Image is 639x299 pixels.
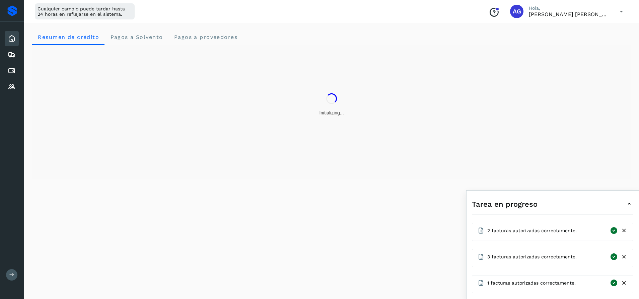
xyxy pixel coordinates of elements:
[529,11,609,17] p: Abigail Gonzalez Leon
[487,280,576,287] span: 1 facturas autorizadas correctamente.
[5,80,19,94] div: Proveedores
[472,196,633,212] div: Tarea en progreso
[472,199,538,210] span: Tarea en progreso
[487,253,577,260] span: 3 facturas autorizadas correctamente.
[5,63,19,78] div: Cuentas por pagar
[5,31,19,46] div: Inicio
[487,227,577,234] span: 2 facturas autorizadas correctamente.
[5,47,19,62] div: Embarques
[38,34,99,40] span: Resumen de crédito
[110,34,163,40] span: Pagos a Solvento
[173,34,237,40] span: Pagos a proveedores
[529,5,609,11] p: Hola,
[35,3,135,19] div: Cualquier cambio puede tardar hasta 24 horas en reflejarse en el sistema.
